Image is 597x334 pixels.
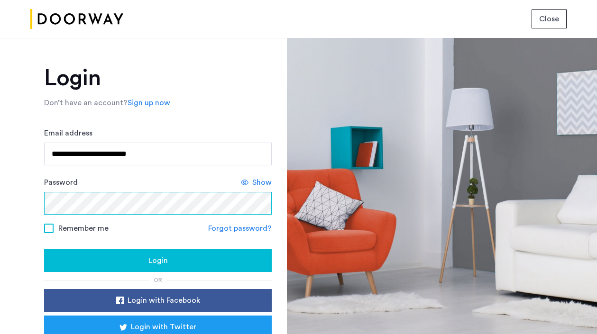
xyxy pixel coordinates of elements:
span: Login with Facebook [128,295,200,306]
span: Remember me [58,223,109,234]
a: Forgot password? [208,223,272,234]
h1: Login [44,67,272,90]
span: Don’t have an account? [44,99,128,107]
a: Sign up now [128,97,170,108]
span: Login with Twitter [131,321,196,333]
span: Login [148,255,168,266]
button: button [44,249,272,272]
img: logo [30,1,123,37]
button: button [44,289,272,312]
span: or [154,277,162,283]
button: button [532,9,567,28]
span: Show [252,177,272,188]
label: Email address [44,127,92,139]
label: Password [44,177,78,188]
span: Close [539,13,559,25]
